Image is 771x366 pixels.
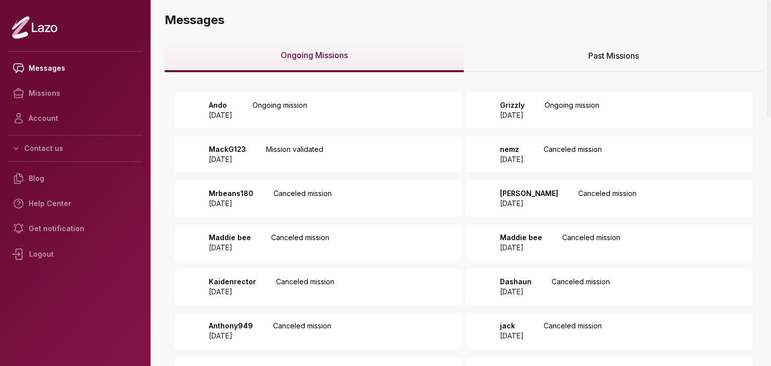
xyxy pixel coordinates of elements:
[209,287,256,297] p: [DATE]
[500,189,558,199] p: [PERSON_NAME]
[8,81,143,106] a: Missions
[209,331,253,341] p: [DATE]
[562,233,620,253] p: Canceled mission
[8,216,143,241] a: Get notification
[500,154,524,164] p: [DATE]
[266,144,323,164] p: Mission validated
[209,110,232,120] p: [DATE]
[209,243,251,253] p: [DATE]
[500,321,524,331] p: jack
[8,241,143,267] div: Logout
[209,100,232,110] p: Ando
[500,331,524,341] p: [DATE]
[578,189,636,209] p: Canceled mission
[500,100,525,110] p: Grizzly
[252,100,307,120] p: Ongoing mission
[544,321,602,341] p: Canceled mission
[544,144,602,164] p: Canceled mission
[274,189,332,209] p: Canceled mission
[545,100,599,120] p: Ongoing mission
[8,106,143,131] a: Account
[209,199,253,209] p: [DATE]
[276,277,334,297] p: Canceled mission
[281,49,348,61] span: Ongoing Missions
[209,277,256,287] p: Kaidenrector
[500,243,542,253] p: [DATE]
[500,287,532,297] p: [DATE]
[500,144,524,154] p: nemz
[8,166,143,191] a: Blog
[209,189,253,199] p: Mrbeans180
[273,321,331,341] p: Canceled mission
[209,144,246,154] p: MackG123
[8,139,143,157] button: Contact us
[552,277,610,297] p: Canceled mission
[500,110,525,120] p: [DATE]
[588,50,639,62] span: Past Missions
[500,199,558,209] p: [DATE]
[8,56,143,81] a: Messages
[271,233,329,253] p: Canceled mission
[209,233,251,243] p: Maddie bee
[500,277,532,287] p: Dashaun
[209,154,246,164] p: [DATE]
[165,12,763,28] h3: Messages
[8,191,143,216] a: Help Center
[209,321,253,331] p: Anthony949
[500,233,542,243] p: Maddie bee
